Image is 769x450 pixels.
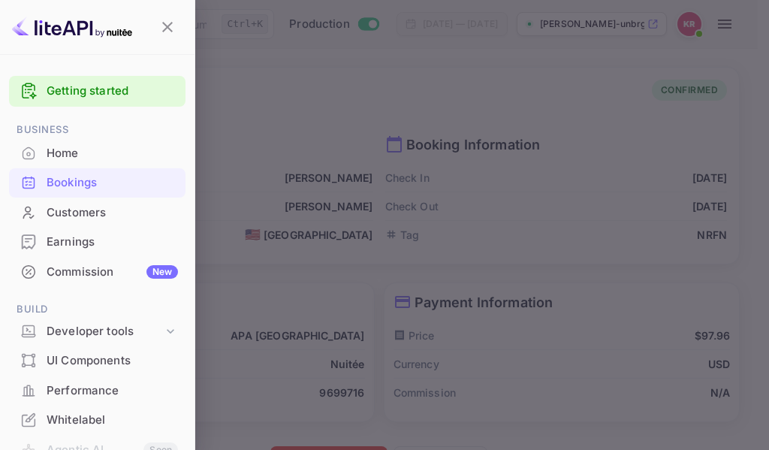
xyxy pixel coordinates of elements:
div: Bookings [47,174,178,192]
div: Earnings [9,228,185,257]
div: Whitelabel [9,406,185,435]
div: UI Components [9,346,185,376]
div: Customers [9,198,185,228]
div: UI Components [47,352,178,370]
div: Developer tools [9,319,185,345]
div: Bookings [9,168,185,198]
span: Build [9,301,185,318]
div: Earnings [47,234,178,251]
a: UI Components [9,346,185,374]
div: Customers [47,204,178,222]
div: Developer tools [47,323,163,340]
div: CommissionNew [9,258,185,287]
a: Home [9,139,185,167]
a: Earnings [9,228,185,255]
span: Business [9,122,185,138]
a: Customers [9,198,185,226]
div: Home [47,145,178,162]
a: Getting started [47,83,178,100]
div: Performance [9,376,185,406]
div: Getting started [9,76,185,107]
img: LiteAPI logo [12,15,132,39]
a: Whitelabel [9,406,185,433]
div: Performance [47,382,178,400]
div: Commission [47,264,178,281]
div: Home [9,139,185,168]
a: Bookings [9,168,185,196]
div: New [146,265,178,279]
a: CommissionNew [9,258,185,285]
div: Whitelabel [47,412,178,429]
a: Performance [9,376,185,404]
